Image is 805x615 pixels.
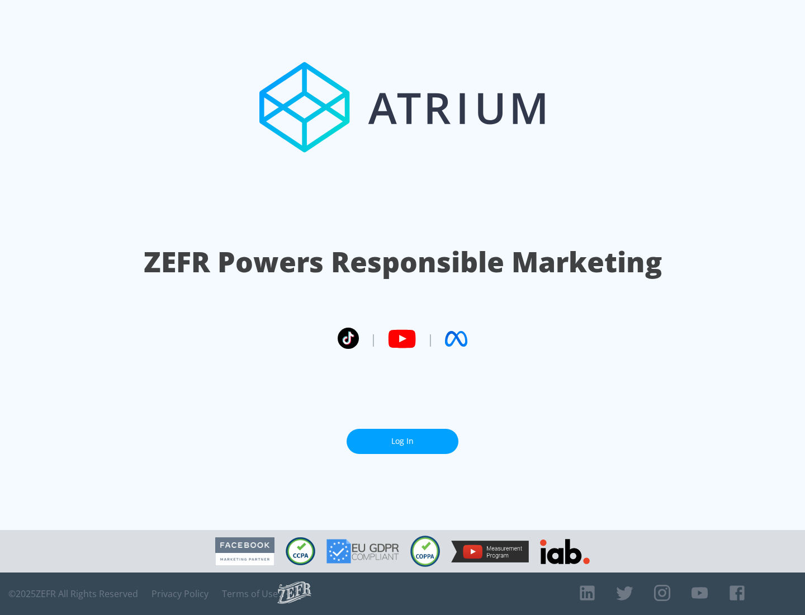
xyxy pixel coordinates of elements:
img: Facebook Marketing Partner [215,537,274,566]
img: IAB [540,539,590,564]
a: Log In [347,429,458,454]
img: GDPR Compliant [326,539,399,564]
span: | [370,330,377,347]
a: Terms of Use [222,588,278,599]
img: COPPA Compliant [410,536,440,567]
span: © 2025 ZEFR All Rights Reserved [8,588,138,599]
span: | [427,330,434,347]
a: Privacy Policy [151,588,209,599]
img: YouTube Measurement Program [451,541,529,562]
h1: ZEFR Powers Responsible Marketing [144,243,662,281]
img: CCPA Compliant [286,537,315,565]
